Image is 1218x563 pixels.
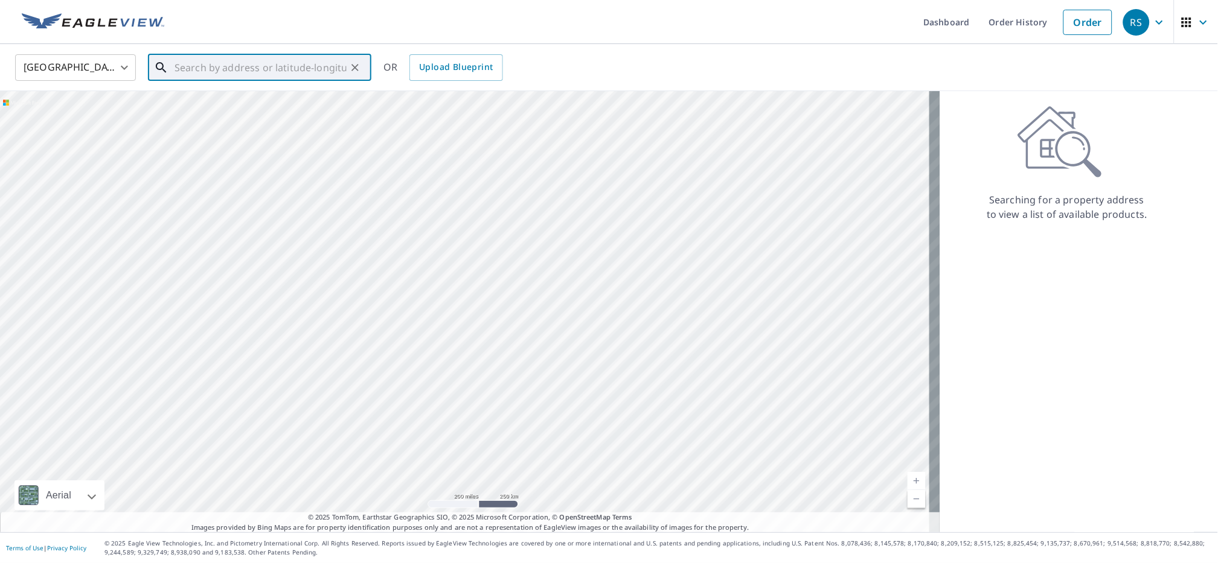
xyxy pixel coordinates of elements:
[383,54,503,81] div: OR
[6,544,43,552] a: Terms of Use
[47,544,86,552] a: Privacy Policy
[42,480,75,511] div: Aerial
[6,544,86,552] p: |
[308,512,632,523] span: © 2025 TomTom, Earthstar Geographics SIO, © 2025 Microsoft Corporation, ©
[986,192,1148,221] p: Searching for a property address to view a list of available products.
[15,51,136,84] div: [GEOGRAPHIC_DATA]
[560,512,611,521] a: OpenStreetMap
[14,480,104,511] div: Aerial
[22,13,164,31] img: EV Logo
[908,490,926,508] a: Current Level 5, Zoom Out
[347,59,364,76] button: Clear
[175,51,347,84] input: Search by address or latitude-longitude
[104,539,1212,557] p: © 2025 Eagle View Technologies, Inc. and Pictometry International Corp. All Rights Reserved. Repo...
[409,54,502,81] a: Upload Blueprint
[419,60,493,75] span: Upload Blueprint
[908,472,926,490] a: Current Level 5, Zoom In
[1063,10,1112,35] a: Order
[1123,9,1150,36] div: RS
[612,512,632,521] a: Terms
